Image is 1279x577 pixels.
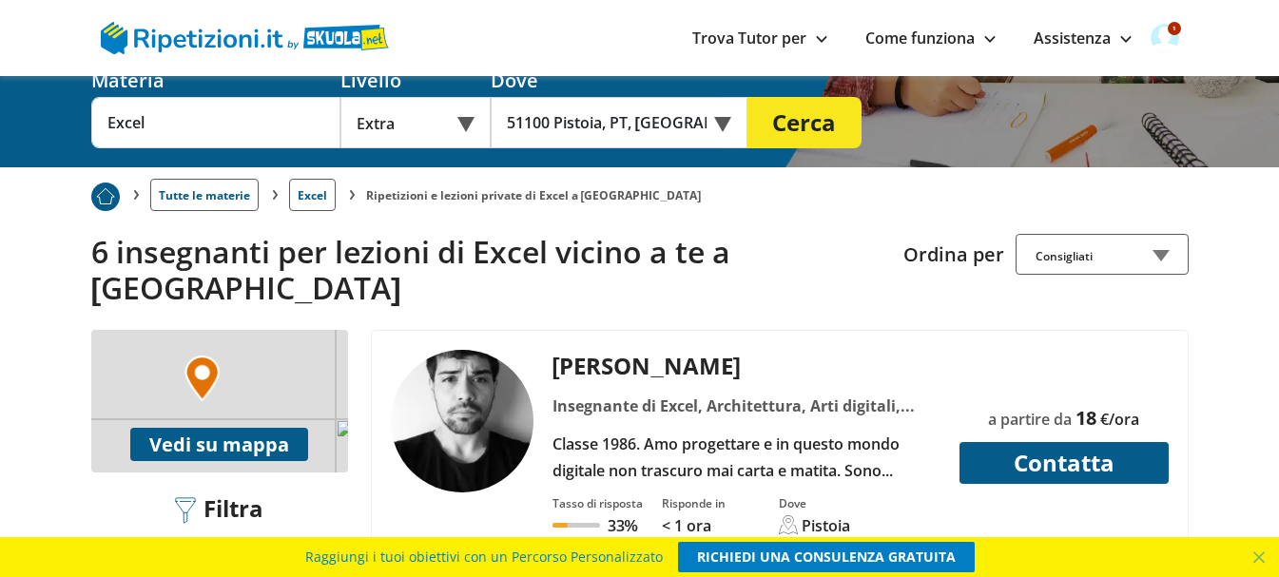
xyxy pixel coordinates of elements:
div: Consigliati [1016,234,1189,275]
p: < 1 ora [662,515,726,536]
img: Marker [184,356,220,401]
div: Extra [340,97,491,148]
input: Es. Matematica [91,97,340,148]
div: Classe 1986. Amo progettare e in questo mondo digitale non trascuro mai carta e matita. Sono appa... [545,431,947,484]
img: logo Skuola.net | Ripetizioni.it [101,22,389,54]
button: Vedi su mappa [130,428,308,461]
input: Es. Indirizzo o CAP [491,97,722,148]
nav: breadcrumb d-none d-tablet-block [91,167,1189,211]
span: Raggiungi i tuoi obiettivi con un Percorso Personalizzato [305,542,663,572]
span: a partire da [988,409,1072,430]
span: 1 [1168,22,1181,35]
span: 18 [1076,405,1096,431]
div: Pistoia [802,515,850,536]
a: Trova Tutor per [692,28,827,48]
h2: 6 insegnanti per lezioni di Excel vicino a te a [GEOGRAPHIC_DATA] [91,234,889,307]
img: Piu prenotato [91,183,120,211]
a: Excel [289,179,336,211]
span: €/ora [1100,409,1139,430]
img: Filtra filtri mobile [175,497,196,524]
a: logo Skuola.net | Ripetizioni.it [101,26,389,47]
div: Filtra [168,495,271,525]
button: Contatta [959,442,1169,484]
div: Insegnante di Excel, Architettura, Arti digitali, Autocad, Cad, Design d'interni, Grafica, Illust... [545,393,947,419]
img: user avatar [1151,24,1179,52]
li: Ripetizioni e lezioni private di Excel a [GEOGRAPHIC_DATA] [366,187,702,203]
div: [PERSON_NAME] [545,350,947,381]
div: Risponde in [662,495,726,511]
a: Come funziona [865,28,996,48]
div: Materia [91,67,340,93]
label: Ordina per [903,241,1004,267]
div: Livello [340,67,491,93]
div: Dove [779,495,850,511]
a: RICHIEDI UNA CONSULENZA GRATUITA [678,542,975,572]
img: tutor a Pistoia - Giancarlo [391,350,533,492]
p: 33% [608,515,638,536]
a: Assistenza [1034,28,1132,48]
button: Cerca [747,97,862,148]
a: Tutte le materie [150,179,259,211]
div: Tasso di risposta [552,495,643,511]
div: Dove [491,67,747,93]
